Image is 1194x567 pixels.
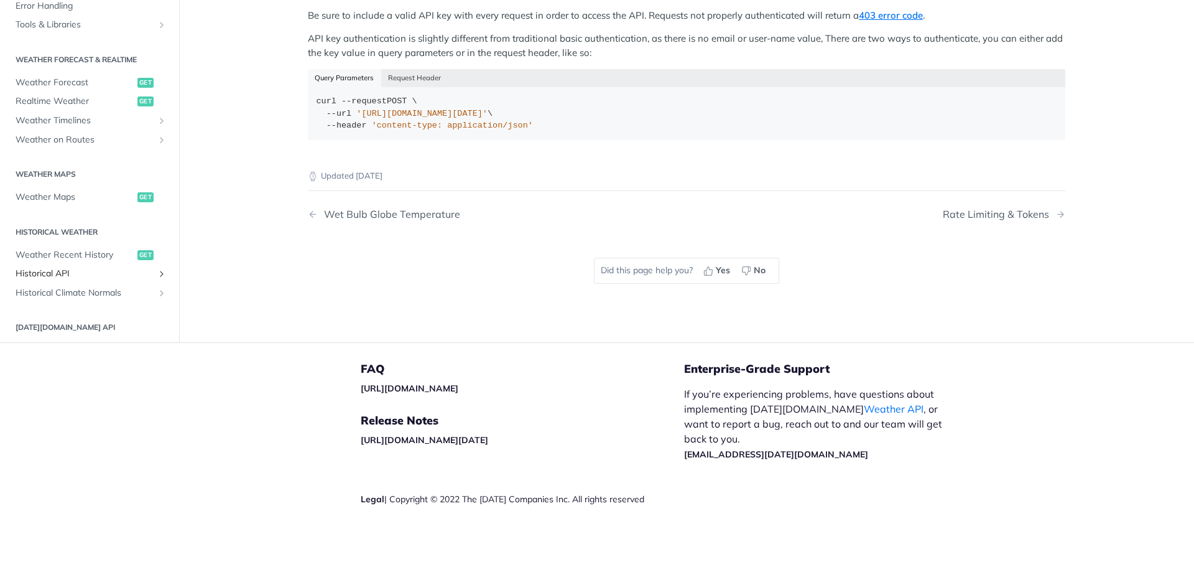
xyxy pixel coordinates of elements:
div: Did this page help you? [594,258,779,284]
div: POST \ \ [317,95,1057,132]
h2: Weather Maps [9,169,170,180]
span: get [137,78,154,88]
button: Show subpages for Historical API [157,269,167,279]
span: get [137,192,154,202]
a: Next Page: Rate Limiting & Tokens [943,209,1065,220]
span: Realtime Weather [16,95,134,108]
p: Updated [DATE] [308,170,1065,182]
a: 403 error code [859,9,923,21]
button: Show subpages for Weather Timelines [157,116,167,126]
a: Weather Forecastget [9,73,170,92]
a: Weather TimelinesShow subpages for Weather Timelines [9,111,170,130]
span: Weather on Routes [16,134,154,146]
h2: Weather Forecast & realtime [9,54,170,65]
a: Weather API [864,403,923,415]
a: Historical Climate NormalsShow subpages for Historical Climate Normals [9,284,170,302]
a: [EMAIL_ADDRESS][DATE][DOMAIN_NAME] [684,449,868,460]
span: get [137,96,154,106]
span: Weather Maps [16,191,134,204]
a: Weather Mapsget [9,188,170,207]
a: Legal [361,494,384,505]
nav: Pagination Controls [308,196,1065,233]
a: Previous Page: Wet Bulb Globe Temperature [308,209,632,220]
span: --request [341,96,387,106]
a: [URL][DOMAIN_NAME][DATE] [361,434,488,446]
p: Be sure to include a valid API key with every request in order to access the API. Requests not pr... [308,9,1065,23]
span: Weather Recent History [16,249,134,261]
a: Realtime Weatherget [9,92,170,111]
button: Show subpages for Weather on Routes [157,135,167,145]
span: Tools & Libraries [16,19,154,31]
p: API key authentication is slightly different from traditional basic authentication, as there is n... [308,32,1065,60]
a: Tools & LibrariesShow subpages for Tools & Libraries [9,16,170,34]
span: Historical Climate Normals [16,287,154,299]
span: --header [326,121,367,130]
div: Wet Bulb Globe Temperature [318,209,460,220]
div: Rate Limiting & Tokens [943,209,1055,220]
button: No [737,261,772,280]
a: Locations APIShow subpages for Locations API [9,341,170,360]
a: Weather Recent Historyget [9,246,170,265]
div: | Copyright © 2022 The [DATE] Companies Inc. All rights reserved [361,493,684,505]
span: Weather Forecast [16,77,134,89]
h5: Enterprise-Grade Support [684,362,975,377]
a: [URL][DOMAIN_NAME] [361,383,458,394]
span: --url [326,109,352,118]
span: Weather Timelines [16,115,154,127]
h2: Historical Weather [9,227,170,238]
button: Yes [699,261,737,280]
span: No [754,264,766,277]
h5: Release Notes [361,413,684,428]
a: Historical APIShow subpages for Historical API [9,265,170,283]
button: Show subpages for Tools & Libraries [157,20,167,30]
button: Request Header [381,69,448,87]
p: If you’re experiencing problems, have questions about implementing [DATE][DOMAIN_NAME] , or want ... [684,387,955,461]
span: Yes [716,264,730,277]
span: '[URL][DOMAIN_NAME][DATE]' [356,109,488,118]
span: Historical API [16,268,154,280]
h2: [DATE][DOMAIN_NAME] API [9,322,170,333]
a: Weather on RoutesShow subpages for Weather on Routes [9,131,170,149]
span: get [137,250,154,260]
span: 'content-type: application/json' [372,121,533,130]
h5: FAQ [361,362,684,377]
span: curl [317,96,336,106]
button: Show subpages for Historical Climate Normals [157,288,167,298]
